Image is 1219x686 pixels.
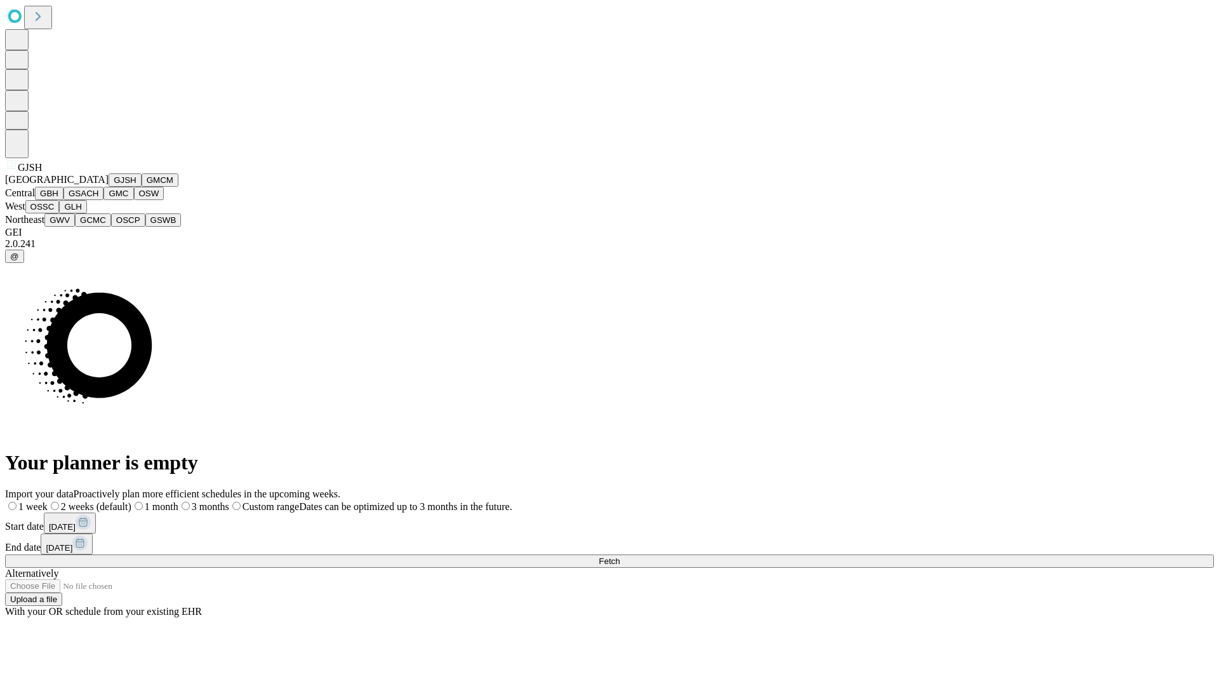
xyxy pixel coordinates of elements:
span: Northeast [5,214,44,225]
button: GMC [103,187,133,200]
button: [DATE] [44,513,96,534]
span: @ [10,252,19,261]
span: Fetch [599,556,620,566]
button: Fetch [5,555,1214,568]
button: GBH [35,187,63,200]
span: [DATE] [46,543,72,553]
span: West [5,201,25,212]
span: Custom range [243,501,299,512]
div: 2.0.241 [5,238,1214,250]
span: With your OR schedule from your existing EHR [5,606,202,617]
span: GJSH [18,162,42,173]
button: OSSC [25,200,60,213]
button: GSACH [63,187,103,200]
span: Import your data [5,488,74,499]
span: Alternatively [5,568,58,579]
span: 1 week [18,501,48,512]
input: 3 months [182,502,190,510]
input: 1 month [135,502,143,510]
input: 1 week [8,502,17,510]
button: @ [5,250,24,263]
button: GMCM [142,173,178,187]
button: GJSH [109,173,142,187]
div: GEI [5,227,1214,238]
button: OSW [134,187,164,200]
button: [DATE] [41,534,93,555]
span: [GEOGRAPHIC_DATA] [5,174,109,185]
div: End date [5,534,1214,555]
button: GWV [44,213,75,227]
button: GCMC [75,213,111,227]
input: 2 weeks (default) [51,502,59,510]
span: 2 weeks (default) [61,501,131,512]
span: Dates can be optimized up to 3 months in the future. [299,501,512,512]
input: Custom rangeDates can be optimized up to 3 months in the future. [232,502,241,510]
button: OSCP [111,213,145,227]
span: Central [5,187,35,198]
span: 3 months [192,501,229,512]
button: GSWB [145,213,182,227]
div: Start date [5,513,1214,534]
span: [DATE] [49,522,76,532]
h1: Your planner is empty [5,451,1214,474]
button: Upload a file [5,593,62,606]
span: Proactively plan more efficient schedules in the upcoming weeks. [74,488,340,499]
button: GLH [59,200,86,213]
span: 1 month [145,501,178,512]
